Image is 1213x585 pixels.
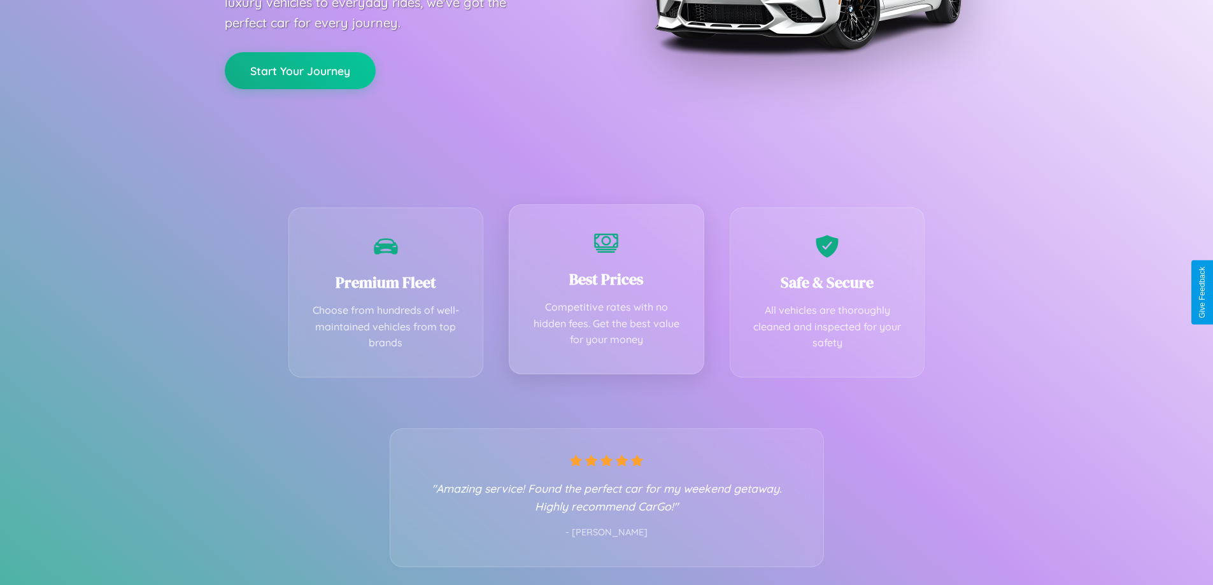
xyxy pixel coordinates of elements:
h3: Safe & Secure [749,272,905,293]
p: Choose from hundreds of well-maintained vehicles from top brands [308,302,464,351]
button: Start Your Journey [225,52,376,89]
p: - [PERSON_NAME] [416,525,798,541]
p: All vehicles are thoroughly cleaned and inspected for your safety [749,302,905,351]
div: Give Feedback [1198,267,1207,318]
h3: Premium Fleet [308,272,464,293]
p: Competitive rates with no hidden fees. Get the best value for your money [528,299,685,348]
p: "Amazing service! Found the perfect car for my weekend getaway. Highly recommend CarGo!" [416,479,798,515]
h3: Best Prices [528,269,685,290]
